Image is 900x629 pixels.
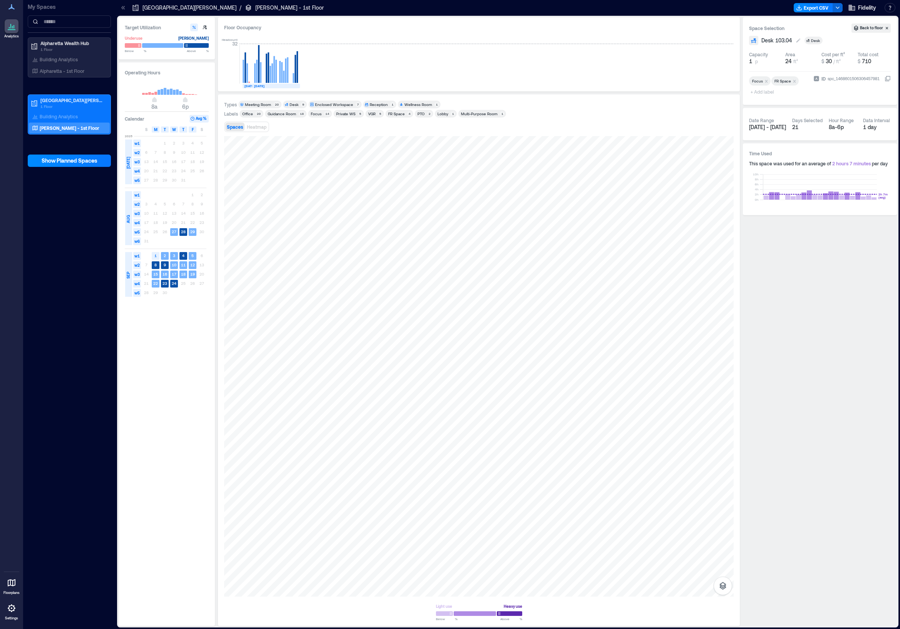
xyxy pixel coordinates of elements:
[821,51,845,57] div: Cost per ft²
[190,272,195,276] text: 19
[811,38,821,43] div: Desk
[125,215,131,223] span: AUG
[336,111,355,116] div: Private WS
[821,75,826,82] span: ID
[224,24,734,31] div: Floor Occupancy
[829,123,857,131] div: 8a - 6p
[792,123,823,131] div: 21
[761,37,801,44] button: Desk 103.04
[755,182,759,186] tspan: 6h
[500,617,522,621] span: Above %
[125,157,131,169] span: [DATE]
[434,102,439,107] div: 1
[390,102,395,107] div: 1
[436,602,452,610] div: Light use
[201,126,203,133] span: S
[142,4,236,12] p: [GEOGRAPHIC_DATA][PERSON_NAME]
[826,58,832,64] span: 30
[2,17,21,41] a: Analytics
[172,262,176,267] text: 10
[172,126,176,133] span: W
[417,111,425,116] div: PTO
[42,157,97,165] span: Show Planned Spaces
[133,252,141,260] span: w1
[125,49,146,53] span: Below %
[749,57,782,65] button: 1 p
[133,200,141,208] span: w2
[755,187,759,191] tspan: 4h
[404,102,432,107] div: Wellness Room
[427,111,432,116] div: 2
[163,281,167,286] text: 23
[794,3,833,12] button: Export CSV
[163,272,167,276] text: 16
[133,167,141,175] span: w4
[28,155,111,167] button: Show Planned Spaces
[182,126,184,133] span: T
[753,172,759,176] tspan: 10h
[315,102,353,107] div: Enclosed Workspace
[749,160,891,166] div: This space was used for an average of per day
[755,198,759,202] tspan: 0h
[181,262,186,267] text: 11
[240,4,241,12] p: /
[451,111,455,116] div: 1
[858,4,876,12] span: Fidelity
[133,280,141,288] span: w4
[774,78,791,84] div: FR Space
[298,111,305,116] div: 18
[749,150,891,157] h3: Time Used
[311,111,322,116] div: Focus
[154,126,158,133] span: M
[153,272,158,276] text: 15
[242,111,253,116] div: Office
[164,253,166,258] text: 2
[40,68,84,74] p: Alpharetta - 1st Floor
[749,117,774,123] div: Date Range
[378,111,382,116] div: 5
[749,24,851,32] h3: Space Selection
[255,4,324,12] p: [PERSON_NAME] - 1st Floor
[273,102,280,107] div: 20
[1,573,22,597] a: Floorplans
[182,103,189,110] span: 6p
[885,76,891,82] button: IDspc_1468601506306457981
[192,126,194,133] span: F
[181,272,186,276] text: 18
[224,111,238,117] div: Labels
[301,102,305,107] div: 9
[268,111,296,116] div: Guidance Room
[224,101,237,108] div: Types
[164,126,166,133] span: T
[172,281,176,286] text: 24
[785,58,792,64] span: 24
[40,97,105,103] p: [GEOGRAPHIC_DATA][PERSON_NAME]
[40,113,78,119] p: Building Analytics
[407,111,412,116] div: 4
[3,590,20,595] p: Floorplans
[40,103,105,109] p: 1 Floor
[151,103,158,110] span: 8a
[749,124,786,130] span: [DATE] - [DATE]
[388,111,405,116] div: FR Space
[125,34,142,42] div: Underuse
[851,24,891,33] button: Back to floor
[863,123,891,131] div: 1 day
[154,262,157,267] text: 8
[191,253,194,258] text: 5
[793,59,798,64] span: ft²
[133,177,141,184] span: w5
[133,289,141,297] span: w5
[189,115,209,123] button: Avg %
[358,111,362,116] div: 5
[254,84,265,88] text: [DATE]
[40,46,105,52] p: 1 Floor
[133,237,141,245] span: w6
[324,111,330,116] div: 14
[5,616,18,621] p: Settings
[749,86,777,97] span: + Add label
[804,37,832,44] button: Desk
[154,253,157,258] text: 1
[133,149,141,156] span: w2
[2,599,21,623] a: Settings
